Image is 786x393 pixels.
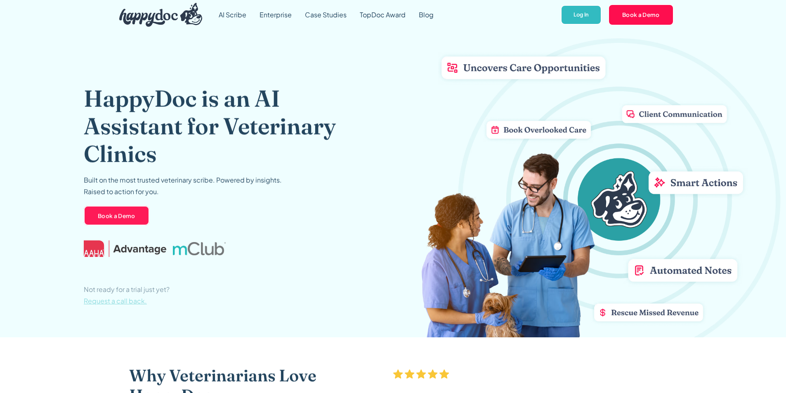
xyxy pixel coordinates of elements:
a: Log In [561,5,602,25]
a: Book a Demo [608,4,674,26]
span: Request a call back. [84,296,147,305]
h1: HappyDoc is an AI Assistant for Veterinary Clinics [84,85,362,168]
img: HappyDoc Logo: A happy dog with his ear up, listening. [119,3,203,27]
p: Built on the most trusted veterinary scribe. Powered by insights. Raised to action for you. [84,174,282,197]
a: home [113,1,203,29]
a: Book a Demo [84,206,149,226]
img: mclub logo [172,242,225,255]
p: Not ready for a trial just yet? [84,283,170,306]
img: AAHA Advantage logo [84,240,166,257]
